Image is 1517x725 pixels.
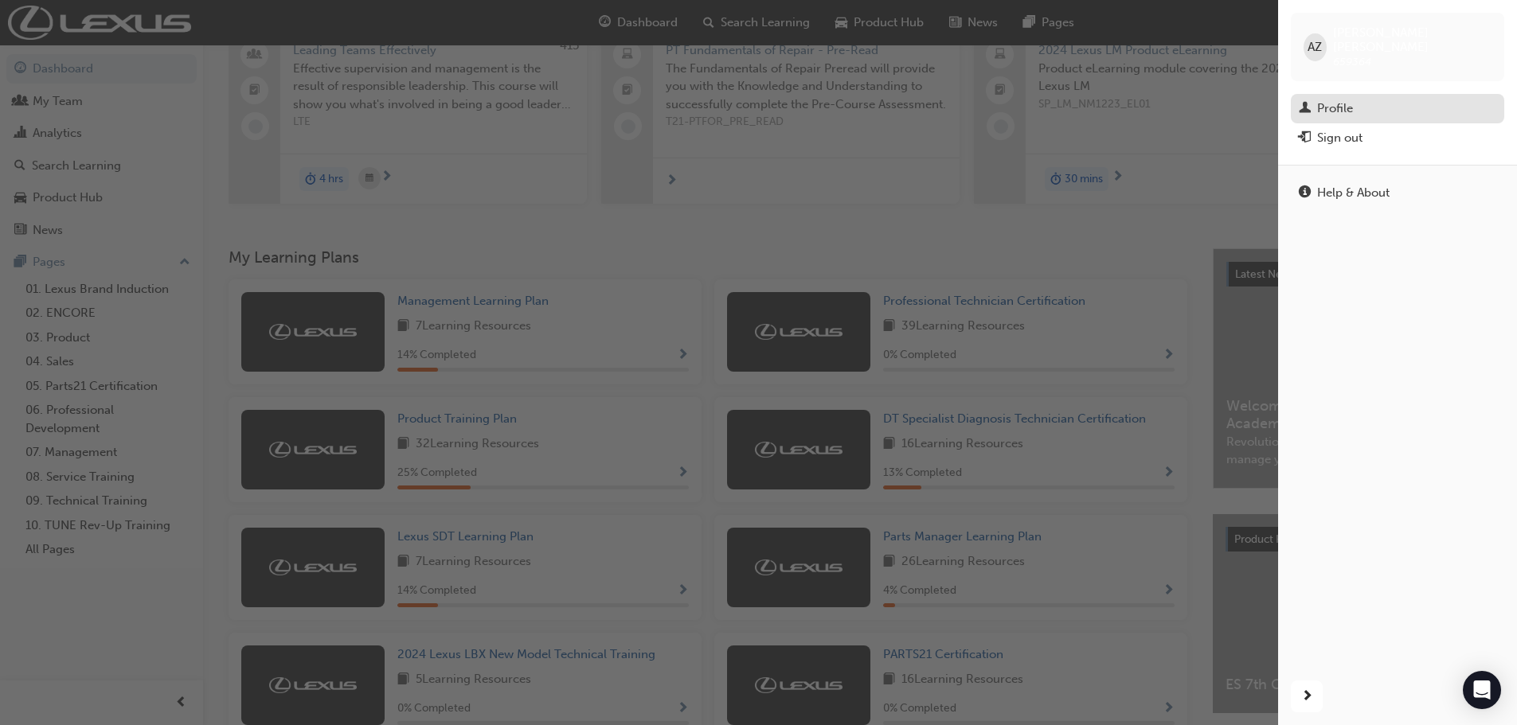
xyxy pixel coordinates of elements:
[1317,129,1363,147] div: Sign out
[1317,99,1353,118] div: Profile
[1299,102,1311,116] span: man-icon
[1301,687,1313,707] span: next-icon
[1299,131,1311,146] span: exit-icon
[1291,123,1504,153] button: Sign out
[1317,184,1390,202] div: Help & About
[1291,178,1504,208] a: Help & About
[1463,671,1501,709] div: Open Intercom Messenger
[1299,186,1311,201] span: info-icon
[1291,94,1504,123] a: Profile
[1333,25,1492,54] span: [PERSON_NAME] [PERSON_NAME]
[1308,38,1322,57] span: AZ
[1333,55,1371,68] span: 659364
